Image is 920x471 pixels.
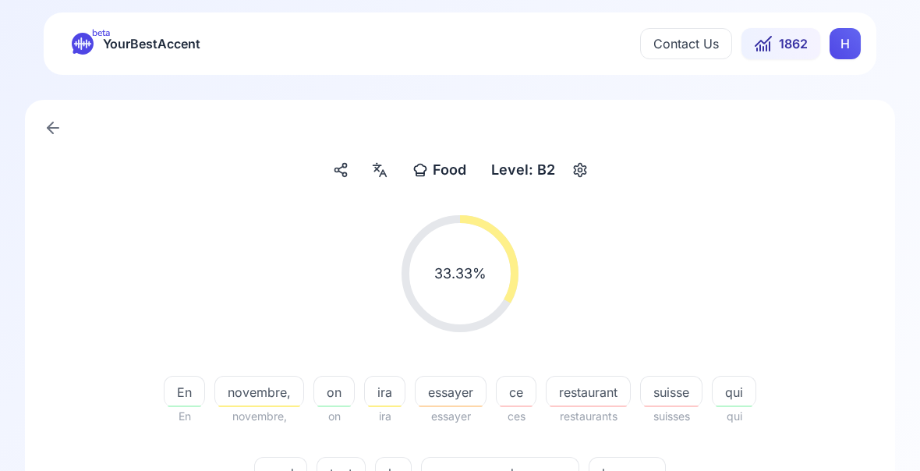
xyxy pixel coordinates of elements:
[485,156,561,184] div: Level: B2
[779,34,808,53] span: 1862
[496,376,536,407] button: ce
[365,383,405,402] span: ira
[497,383,536,402] span: ce
[364,407,405,426] span: ira
[314,383,354,402] span: on
[214,407,304,426] span: novembre,
[164,407,205,426] span: En
[313,376,355,407] button: on
[712,376,756,407] button: qui
[415,376,487,407] button: essayer
[741,28,820,59] button: 1862
[641,383,702,402] span: suisse
[546,376,631,407] button: restaurant
[215,383,303,402] span: novembre,
[364,376,405,407] button: ira
[640,28,732,59] button: Contact Us
[59,33,213,55] a: betaYourBestAccent
[415,407,487,426] span: essayer
[712,407,756,426] span: qui
[92,27,110,39] span: beta
[214,376,304,407] button: novembre,
[713,383,755,402] span: qui
[830,28,861,59] div: H
[547,383,630,402] span: restaurant
[103,33,200,55] span: YourBestAccent
[485,156,593,184] button: Level: B2
[434,263,487,285] span: 33.33 %
[406,156,472,184] button: Food
[830,28,861,59] button: HH
[313,407,355,426] span: on
[640,407,702,426] span: suisses
[165,383,204,402] span: En
[496,407,536,426] span: ces
[164,376,205,407] button: En
[546,407,631,426] span: restaurants
[433,159,466,181] span: Food
[416,383,486,402] span: essayer
[640,376,702,407] button: suisse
